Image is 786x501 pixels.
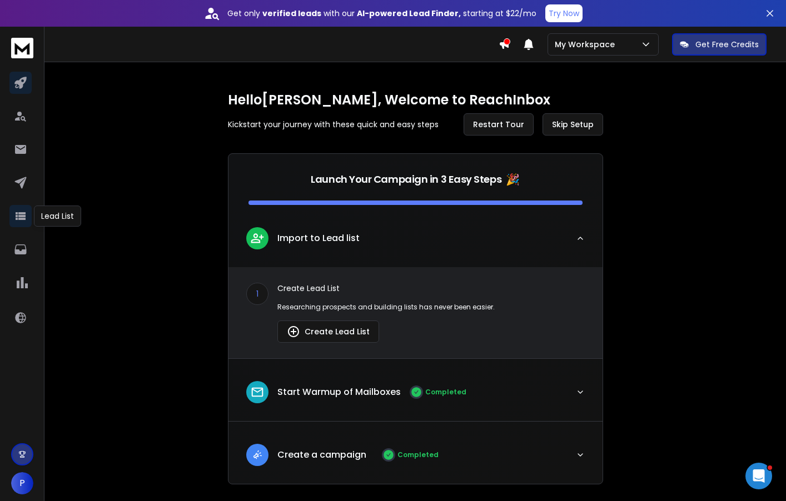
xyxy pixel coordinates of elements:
p: Import to Lead list [277,232,360,245]
p: Kickstart your journey with these quick and easy steps [228,119,439,130]
p: Get Free Credits [695,39,759,50]
p: Completed [425,388,466,397]
button: leadCreate a campaignCompleted [228,435,603,484]
img: lead [250,385,265,399]
button: P [11,472,33,494]
p: Create Lead List [277,283,585,294]
p: Get only with our starting at $22/mo [227,8,536,19]
div: leadImport to Lead list [228,267,603,358]
p: Try Now [549,8,579,19]
button: Try Now [545,4,583,22]
button: Restart Tour [464,113,534,136]
img: logo [11,38,33,58]
p: Create a campaign [277,448,366,462]
img: lead [250,231,265,245]
div: Lead List [34,206,81,227]
p: My Workspace [555,39,619,50]
strong: AI-powered Lead Finder, [357,8,461,19]
strong: verified leads [262,8,321,19]
h1: Hello [PERSON_NAME] , Welcome to ReachInbox [228,91,603,109]
span: 🎉 [506,172,520,187]
iframe: Intercom live chat [745,463,772,489]
img: lead [287,325,300,338]
p: Completed [397,450,439,459]
button: leadImport to Lead list [228,218,603,267]
button: Get Free Credits [672,33,767,56]
p: Start Warmup of Mailboxes [277,385,401,399]
p: Researching prospects and building lists has never been easier. [277,303,585,312]
button: leadStart Warmup of MailboxesCompleted [228,372,603,421]
div: 1 [246,283,268,305]
button: Skip Setup [543,113,603,136]
button: Create Lead List [277,320,379,343]
p: Launch Your Campaign in 3 Easy Steps [311,172,501,187]
span: Skip Setup [552,119,594,130]
img: lead [250,448,265,462]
